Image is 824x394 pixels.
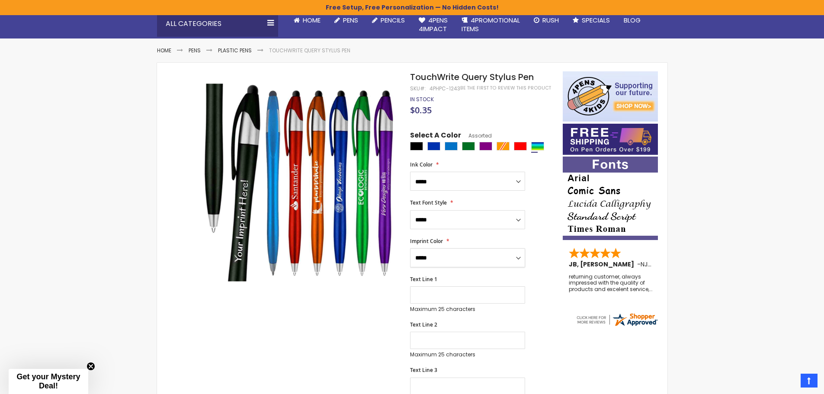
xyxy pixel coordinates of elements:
span: Pens [343,16,358,25]
a: Specials [566,11,617,30]
li: TouchWrite Query Stylus Pen [269,47,350,54]
span: Text Line 3 [410,366,437,374]
div: Get your Mystery Deal!Close teaser [9,369,88,394]
a: Pens [189,47,201,54]
span: Home [303,16,321,25]
span: JB, [PERSON_NAME] [569,260,637,269]
img: 4pens 4 kids [563,71,658,122]
span: Text Line 2 [410,321,437,328]
span: - , [637,260,712,269]
strong: SKU [410,85,426,92]
img: font-personalization-examples [563,157,658,240]
span: Get your Mystery Deal! [16,372,80,390]
span: NJ [641,260,651,269]
span: $0.35 [410,104,432,116]
div: All Categories [157,11,278,37]
div: Black [410,142,423,151]
a: Pencils [365,11,412,30]
span: 4Pens 4impact [419,16,448,33]
img: Free shipping on orders over $199 [563,124,658,155]
div: Blue [427,142,440,151]
div: returning customer, always impressed with the quality of products and excelent service, will retu... [569,274,653,292]
span: 4PROMOTIONAL ITEMS [462,16,520,33]
a: Plastic Pens [218,47,252,54]
div: Purple [479,142,492,151]
span: Specials [582,16,610,25]
img: main-4phpc-1243-touchwrite-query-stylus-pen-2_1.jpg [201,84,399,282]
span: Select A Color [410,131,461,142]
span: Imprint Color [410,237,443,245]
a: Pens [327,11,365,30]
a: Home [287,11,327,30]
span: Ink Color [410,161,433,168]
button: Close teaser [87,362,95,371]
div: Red [514,142,527,151]
p: Maximum 25 characters [410,351,525,358]
a: 4pens.com certificate URL [575,322,658,329]
a: Blog [617,11,648,30]
a: Be the first to review this product [460,85,551,91]
a: Home [157,47,171,54]
span: Text Font Style [410,199,447,206]
div: Availability [410,96,434,103]
img: 4pens.com widget logo [575,312,658,327]
span: Blog [624,16,641,25]
div: Green [462,142,475,151]
div: Blue Light [445,142,458,151]
div: 4PHPC-1243 [430,85,460,92]
span: Pencils [381,16,405,25]
span: TouchWrite Query Stylus Pen [410,71,534,83]
div: Assorted [531,142,544,151]
span: Text Line 1 [410,275,437,283]
span: In stock [410,96,434,103]
a: 4Pens4impact [412,11,455,39]
span: Assorted [461,132,492,139]
span: Rush [542,16,559,25]
p: Maximum 25 characters [410,306,525,313]
a: Rush [527,11,566,30]
a: 4PROMOTIONALITEMS [455,11,527,39]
